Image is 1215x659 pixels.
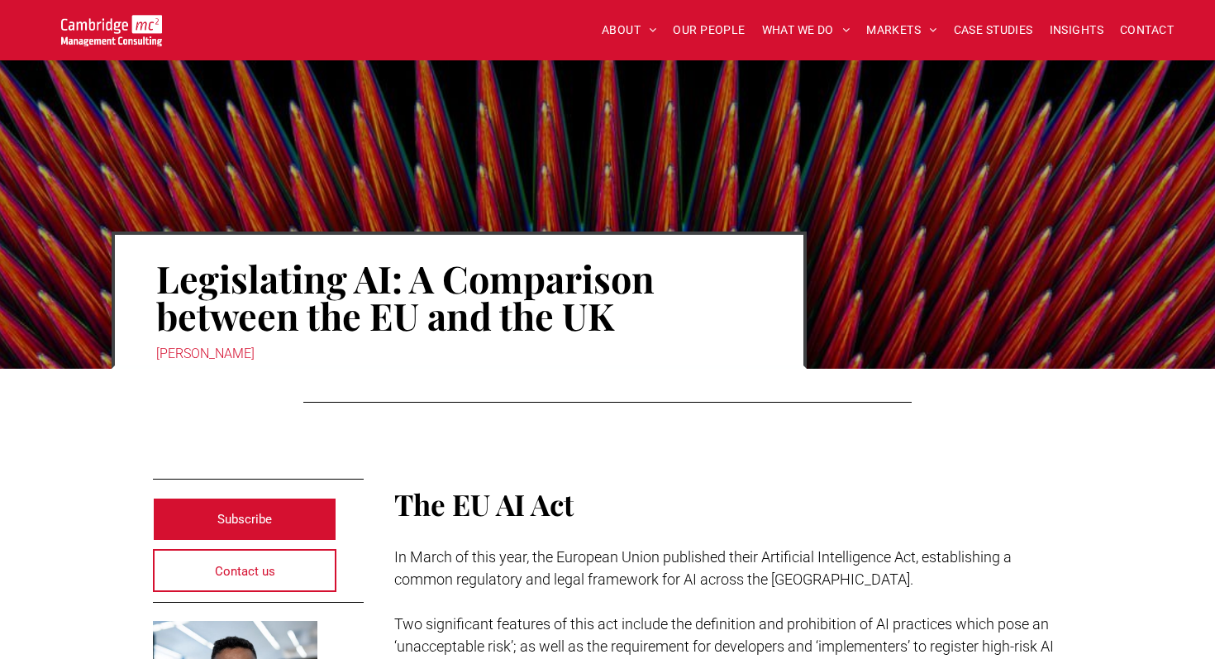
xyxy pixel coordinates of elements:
[156,258,762,336] h1: Legislating AI: A Comparison between the EU and the UK
[394,485,574,523] span: The EU AI Act
[1041,17,1112,43] a: INSIGHTS
[593,17,665,43] a: ABOUT
[394,548,1012,588] span: In March of this year, the European Union published their Artificial Intelligence Act, establishi...
[754,17,859,43] a: WHAT WE DO
[156,342,762,365] div: [PERSON_NAME]
[217,499,272,540] span: Subscribe
[61,15,163,46] img: Go to Homepage
[61,17,163,35] a: Your Business Transformed | Cambridge Management Consulting
[153,549,336,592] a: Contact us
[153,498,336,541] a: Subscribe
[665,17,753,43] a: OUR PEOPLE
[1112,17,1182,43] a: CONTACT
[946,17,1041,43] a: CASE STUDIES
[215,551,275,592] span: Contact us
[858,17,945,43] a: MARKETS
